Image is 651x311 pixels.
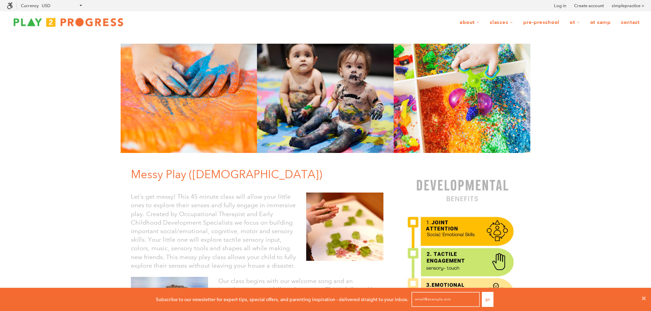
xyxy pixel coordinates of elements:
[485,16,517,29] a: Classes
[7,15,130,29] img: Play2Progress logo
[156,296,408,303] p: Subscribe to our newsletter for expert tips, special offers, and parenting inspiration - delivere...
[519,16,564,29] a: Pre-Preschool
[574,2,604,9] a: Create account
[482,292,493,307] button: Go
[131,167,389,182] h1: Messy Play ([DEMOGRAPHIC_DATA])
[565,16,584,29] a: OT
[455,16,484,29] a: About
[554,2,566,9] a: Log in
[612,2,644,9] a: simplepractice >
[411,292,480,307] input: email@example.com
[131,193,296,270] p: Let’s get messy! This 45 minute class will allow your little ones to explore their senses and ful...
[616,16,644,29] a: Contact
[586,16,615,29] a: OT Camp
[21,3,39,8] label: Currency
